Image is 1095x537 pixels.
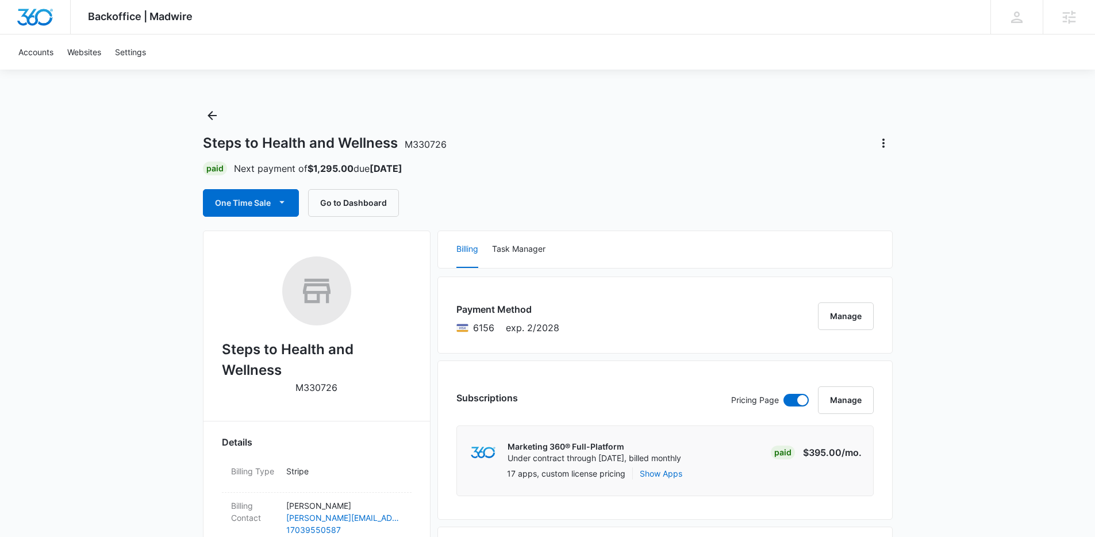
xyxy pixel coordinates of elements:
span: exp. 2/2028 [506,321,559,335]
strong: [DATE] [370,163,402,174]
button: One Time Sale [203,189,299,217]
p: 17 apps, custom license pricing [507,467,625,480]
button: Manage [818,302,874,330]
h3: Subscriptions [456,391,518,405]
h2: Steps to Health and Wellness [222,339,412,381]
a: 17039550587 [286,524,402,536]
h3: Payment Method [456,302,559,316]
button: Back [203,106,221,125]
p: Pricing Page [731,394,779,406]
p: [PERSON_NAME] [286,500,402,512]
dt: Billing Type [231,465,277,477]
button: Go to Dashboard [308,189,399,217]
button: Manage [818,386,874,414]
div: Paid [203,162,227,175]
p: Stripe [286,465,402,477]
dt: Billing Contact [231,500,277,524]
span: Backoffice | Madwire [88,10,193,22]
div: Paid [771,446,795,459]
button: Billing [456,231,478,268]
p: Marketing 360® Full-Platform [508,441,681,452]
a: Settings [108,34,153,70]
h1: Steps to Health and Wellness [203,135,447,152]
button: Show Apps [640,467,682,480]
p: Under contract through [DATE], billed monthly [508,452,681,464]
button: Actions [874,134,893,152]
p: Next payment of due [234,162,402,175]
strong: $1,295.00 [308,163,354,174]
a: Websites [60,34,108,70]
img: marketing360Logo [471,447,495,459]
span: Visa ending with [473,321,494,335]
p: M330726 [295,381,337,394]
span: Details [222,435,252,449]
span: /mo. [842,447,862,458]
p: $395.00 [803,446,862,459]
span: M330726 [405,139,447,150]
button: Task Manager [492,231,545,268]
a: [PERSON_NAME][EMAIL_ADDRESS][PERSON_NAME][DOMAIN_NAME] [286,512,402,524]
div: Billing TypeStripe [222,458,412,493]
a: Accounts [11,34,60,70]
